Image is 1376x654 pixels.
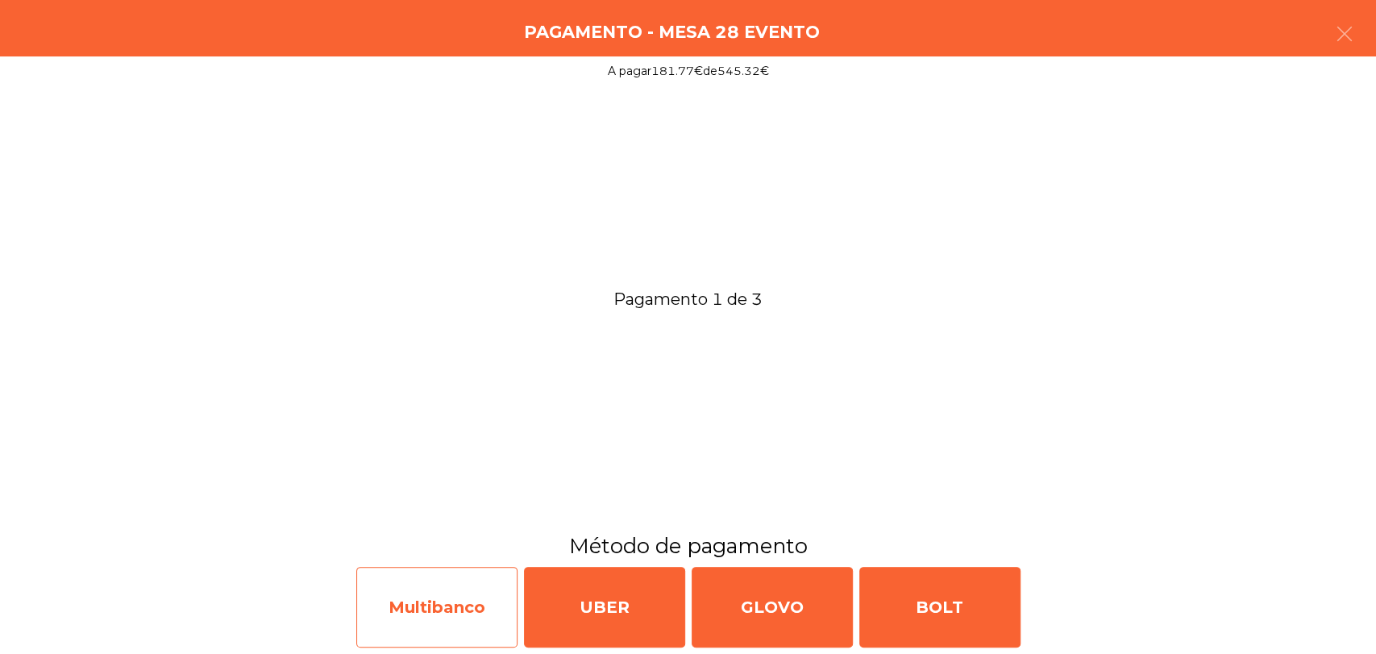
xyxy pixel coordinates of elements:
h4: Pagamento - Mesa 28 Evento [524,20,820,44]
div: Multibanco [356,567,518,648]
div: BOLT [859,567,1021,648]
div: GLOVO [692,567,853,648]
h3: Método de pagamento [12,531,1364,560]
span: de [703,64,717,78]
div: UBER [524,567,685,648]
span: Pagamento 1 de 3 [19,284,1357,315]
span: A pagar [608,64,651,78]
span: 181.77€ [651,64,703,78]
span: 545.32€ [717,64,769,78]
